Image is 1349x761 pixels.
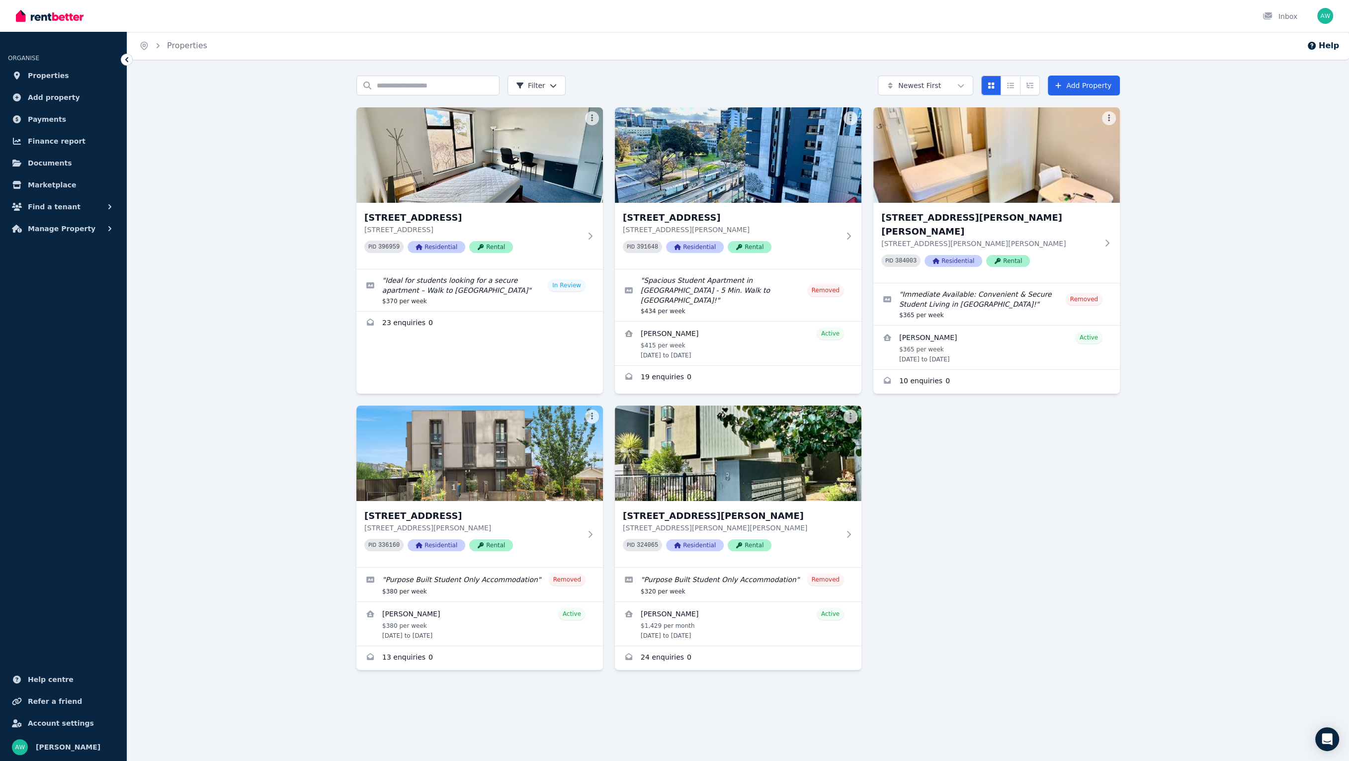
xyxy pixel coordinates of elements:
small: PID [627,244,635,250]
a: Help centre [8,670,119,689]
a: View details for Bolun Zhang [356,602,603,646]
button: More options [585,410,599,423]
img: 109/1 Wellington Road, Box Hill [356,406,603,501]
h3: [STREET_ADDRESS][PERSON_NAME][PERSON_NAME] [881,211,1098,239]
span: Rental [728,539,771,551]
h3: [STREET_ADDRESS] [364,211,581,225]
a: Enquiries for 109/1 Wellington Road, Box Hill [356,646,603,670]
a: Properties [167,41,207,50]
code: 324065 [637,542,658,549]
code: 336160 [378,542,400,549]
span: Find a tenant [28,201,81,213]
small: PID [368,244,376,250]
a: Properties [8,66,119,85]
p: [STREET_ADDRESS][PERSON_NAME][PERSON_NAME] [623,523,840,533]
a: Edit listing: Ideal for students looking for a secure apartment – Walk to Monash Uni [356,269,603,311]
a: Edit listing: Immediate Available: Convenient & Secure Student Living in Box Hill! [873,283,1120,325]
a: Add property [8,87,119,107]
button: More options [585,111,599,125]
span: Marketplace [28,179,76,191]
a: 109/1 Wellington Road, Box Hill[STREET_ADDRESS][STREET_ADDRESS][PERSON_NAME]PID 336160Residential... [356,406,603,567]
a: Enquiries for 203/60 Waverley Rd, Malvern East [356,312,603,336]
img: RentBetter [16,8,84,23]
p: [STREET_ADDRESS] [364,225,581,235]
img: 602/131 Pelham St, Carlton [615,107,861,203]
button: Find a tenant [8,197,119,217]
a: Payments [8,109,119,129]
img: Andrew Wong [12,739,28,755]
p: [STREET_ADDRESS][PERSON_NAME][PERSON_NAME] [881,239,1098,249]
a: Account settings [8,713,119,733]
div: Open Intercom Messenger [1315,727,1339,751]
a: Marketplace [8,175,119,195]
small: PID [885,258,893,263]
div: Inbox [1263,11,1297,21]
span: Residential [925,255,982,267]
div: View options [981,76,1040,95]
span: Rental [469,241,513,253]
span: Residential [666,539,724,551]
span: Residential [408,539,465,551]
span: Finance report [28,135,85,147]
span: Filter [516,81,545,90]
h3: [STREET_ADDRESS] [364,509,581,523]
a: 203/60 Waverley Rd, Malvern East[STREET_ADDRESS][STREET_ADDRESS]PID 396959ResidentialRental [356,107,603,269]
a: Documents [8,153,119,173]
button: More options [843,410,857,423]
button: Card view [981,76,1001,95]
code: 391648 [637,244,658,251]
button: Expanded list view [1020,76,1040,95]
a: Enquiries for 602/131 Pelham St, Carlton [615,366,861,390]
a: 113/6 John St, Box Hill[STREET_ADDRESS][PERSON_NAME][PERSON_NAME][STREET_ADDRESS][PERSON_NAME][PE... [873,107,1120,283]
span: Rental [986,255,1030,267]
span: Documents [28,157,72,169]
img: Andrew Wong [1317,8,1333,24]
a: Enquiries for 113/6 John St, Box Hill [873,370,1120,394]
a: Edit listing: Purpose Built Student Only Accommodation [615,568,861,601]
a: 602/131 Pelham St, Carlton[STREET_ADDRESS][STREET_ADDRESS][PERSON_NAME]PID 391648ResidentialRental [615,107,861,269]
a: Edit listing: Purpose Built Student Only Accommodation [356,568,603,601]
img: 113/6 John St, Box Hill [873,107,1120,203]
span: Rental [728,241,771,253]
span: Account settings [28,717,94,729]
span: Properties [28,70,69,82]
span: Residential [408,241,465,253]
span: Help centre [28,674,74,685]
span: ORGANISE [8,55,39,62]
small: PID [368,542,376,548]
button: Manage Property [8,219,119,239]
button: More options [843,111,857,125]
span: Rental [469,539,513,551]
p: [STREET_ADDRESS][PERSON_NAME] [623,225,840,235]
a: Finance report [8,131,119,151]
code: 384003 [895,257,917,264]
small: PID [627,542,635,548]
a: Edit listing: Spacious Student Apartment in Carlton - 5 Min. Walk to Melbourne Uni! [615,269,861,321]
h3: [STREET_ADDRESS][PERSON_NAME] [623,509,840,523]
a: Add Property [1048,76,1120,95]
button: Filter [507,76,566,95]
button: More options [1102,111,1116,125]
span: Residential [666,241,724,253]
span: Newest First [898,81,941,90]
a: 306/8 Bruce Street, Box Hill[STREET_ADDRESS][PERSON_NAME][STREET_ADDRESS][PERSON_NAME][PERSON_NAM... [615,406,861,567]
nav: Breadcrumb [127,32,219,60]
span: Refer a friend [28,695,82,707]
a: Enquiries for 306/8 Bruce Street, Box Hill [615,646,861,670]
span: Manage Property [28,223,95,235]
a: View details for Rayan Alamri [615,322,861,365]
h3: [STREET_ADDRESS] [623,211,840,225]
button: Help [1307,40,1339,52]
img: 203/60 Waverley Rd, Malvern East [356,107,603,203]
button: Compact list view [1001,76,1020,95]
span: Payments [28,113,66,125]
a: View details for Sadhwi Gurung [615,602,861,646]
a: Refer a friend [8,691,119,711]
p: [STREET_ADDRESS][PERSON_NAME] [364,523,581,533]
img: 306/8 Bruce Street, Box Hill [615,406,861,501]
span: [PERSON_NAME] [36,741,100,753]
button: Newest First [878,76,973,95]
span: Add property [28,91,80,103]
code: 396959 [378,244,400,251]
a: View details for Hwangwoon Lee [873,326,1120,369]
